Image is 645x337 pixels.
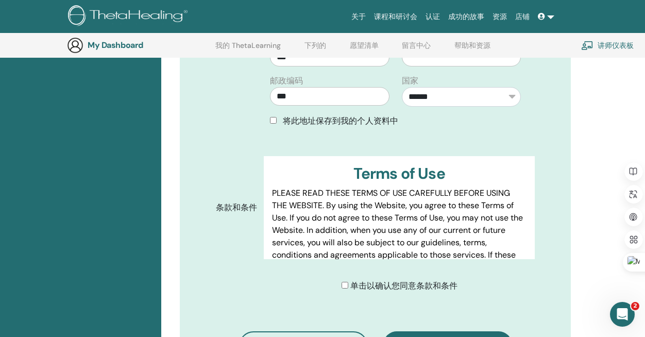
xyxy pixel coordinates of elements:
a: 愿望清单 [350,41,379,58]
img: generic-user-icon.jpg [67,37,83,54]
span: 单击以确认您同意条款和条件 [350,280,457,291]
h3: My Dashboard [88,40,191,50]
a: 讲师仪表板 [581,34,634,57]
a: 我的 ThetaLearning [215,41,281,58]
a: 帮助和资源 [454,41,490,58]
p: PLEASE READ THESE TERMS OF USE CAREFULLY BEFORE USING THE WEBSITE. By using the Website, you agre... [272,187,527,298]
a: 店铺 [511,7,534,26]
a: 认证 [421,7,444,26]
a: 留言中心 [402,41,431,58]
a: 下列的 [304,41,326,58]
label: 邮政编码 [270,75,303,87]
a: 成功的故事 [444,7,488,26]
a: 关于 [347,7,370,26]
label: 国家 [402,75,418,87]
a: 课程和研讨会 [370,7,421,26]
span: 将此地址保存到我的个人资料中 [283,115,398,126]
label: 条款和条件 [208,198,264,217]
img: logo.png [68,5,191,28]
span: 2 [631,302,639,310]
iframe: Intercom live chat [610,302,635,327]
a: 资源 [488,7,511,26]
img: chalkboard-teacher.svg [581,41,593,50]
h3: Terms of Use [272,164,527,183]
